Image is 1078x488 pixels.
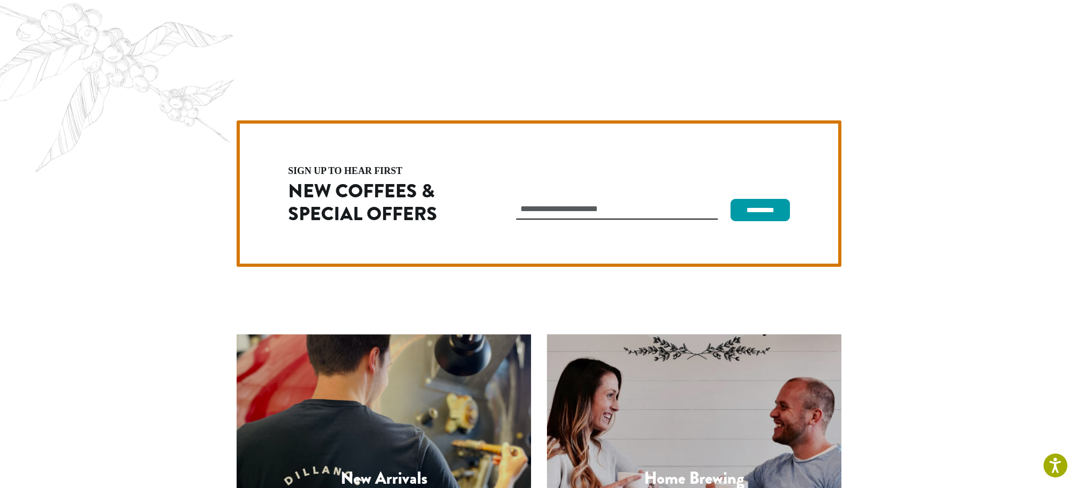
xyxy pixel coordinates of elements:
h4: sign up to hear first [288,166,471,176]
h2: New Coffees & Special Offers [288,180,471,225]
